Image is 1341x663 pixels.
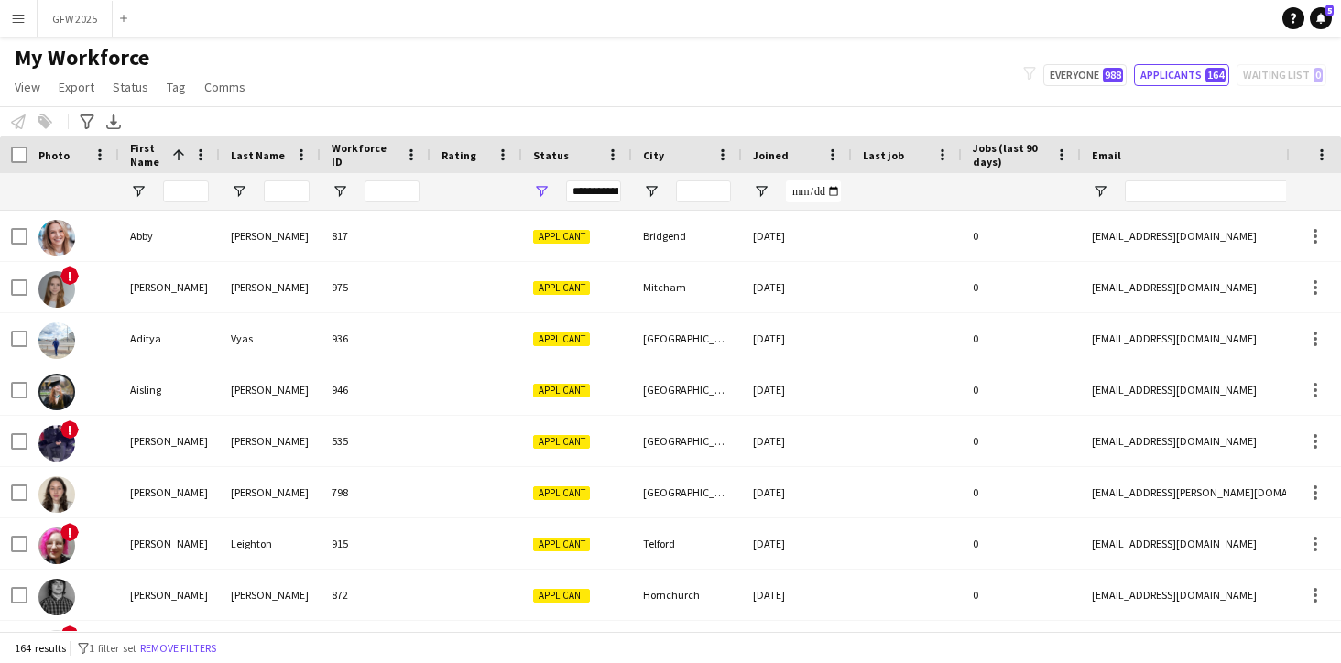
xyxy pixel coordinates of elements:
div: [GEOGRAPHIC_DATA] [632,416,742,466]
a: 5 [1310,7,1332,29]
span: 988 [1103,68,1123,82]
div: [PERSON_NAME] [220,467,321,517]
app-action-btn: Advanced filters [76,111,98,133]
div: 798 [321,467,431,517]
div: Mitcham [632,262,742,312]
div: [DATE] [742,313,852,364]
div: Aditya [119,313,220,364]
img: Aisling Mcguinness [38,374,75,410]
span: Applicant [533,230,590,244]
span: Joined [753,148,789,162]
div: Leighton [220,518,321,569]
div: [GEOGRAPHIC_DATA] [632,313,742,364]
div: [PERSON_NAME] [220,364,321,415]
span: Photo [38,148,70,162]
div: 0 [962,518,1081,569]
span: ! [60,625,79,644]
span: Applicant [533,435,590,449]
div: 0 [962,364,1081,415]
div: [PERSON_NAME] [220,416,321,466]
div: [PERSON_NAME] [220,211,321,261]
div: 975 [321,262,431,312]
div: [DATE] [742,364,852,415]
input: Workforce ID Filter Input [365,180,420,202]
div: Aisling [119,364,220,415]
a: Comms [197,75,253,99]
span: 5 [1325,5,1334,16]
div: [GEOGRAPHIC_DATA] [632,364,742,415]
app-action-btn: Export XLSX [103,111,125,133]
div: Hornchurch [632,570,742,620]
a: Export [51,75,102,99]
button: Open Filter Menu [533,183,550,200]
img: Akaash Patel [38,425,75,462]
div: [GEOGRAPHIC_DATA] [632,467,742,517]
a: View [7,75,48,99]
img: Aditya Vyas [38,322,75,359]
span: ! [60,266,79,285]
div: [PERSON_NAME] [119,262,220,312]
span: Comms [204,79,245,95]
div: [DATE] [742,416,852,466]
span: Last job [863,148,904,162]
div: 936 [321,313,431,364]
div: 0 [962,313,1081,364]
a: Status [105,75,156,99]
span: Jobs (last 90 days) [973,141,1048,168]
span: Tag [167,79,186,95]
input: Last Name Filter Input [264,180,310,202]
div: 872 [321,570,431,620]
div: 0 [962,416,1081,466]
button: Open Filter Menu [130,183,147,200]
span: ! [60,420,79,439]
div: 0 [962,262,1081,312]
span: 1 filter set [89,641,136,655]
img: Abby Edwards [38,220,75,256]
div: [DATE] [742,211,852,261]
div: 915 [321,518,431,569]
img: Aleksandra Skowyra [38,476,75,513]
div: [DATE] [742,467,852,517]
span: Status [113,79,148,95]
button: Open Filter Menu [231,183,247,200]
span: Rating [442,148,476,162]
button: Open Filter Menu [643,183,660,200]
div: 535 [321,416,431,466]
button: Everyone988 [1043,64,1127,86]
div: 946 [321,364,431,415]
div: [PERSON_NAME] [119,416,220,466]
div: Vyas [220,313,321,364]
span: My Workforce [15,44,149,71]
div: [PERSON_NAME] [119,570,220,620]
span: Applicant [533,589,590,603]
div: [PERSON_NAME] [119,518,220,569]
span: Applicant [533,538,590,551]
div: 0 [962,211,1081,261]
div: [DATE] [742,570,852,620]
span: Applicant [533,384,590,397]
div: [DATE] [742,262,852,312]
input: City Filter Input [676,180,731,202]
input: Joined Filter Input [786,180,841,202]
button: Applicants164 [1134,64,1229,86]
span: Last Name [231,148,285,162]
span: Workforce ID [332,141,398,168]
span: Email [1092,148,1121,162]
div: [PERSON_NAME] [220,262,321,312]
button: Open Filter Menu [753,183,769,200]
img: Alex Tuohy [38,579,75,615]
button: Open Filter Menu [1092,183,1108,200]
div: 0 [962,570,1081,620]
span: ! [60,523,79,541]
div: [DATE] [742,518,852,569]
button: Remove filters [136,638,220,658]
div: Bridgend [632,211,742,261]
span: Export [59,79,94,95]
div: [PERSON_NAME] [220,570,321,620]
img: Alex Leighton [38,527,75,564]
span: City [643,148,664,162]
span: First Name [130,141,165,168]
span: Status [533,148,569,162]
span: Applicant [533,281,590,295]
button: Open Filter Menu [332,183,348,200]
